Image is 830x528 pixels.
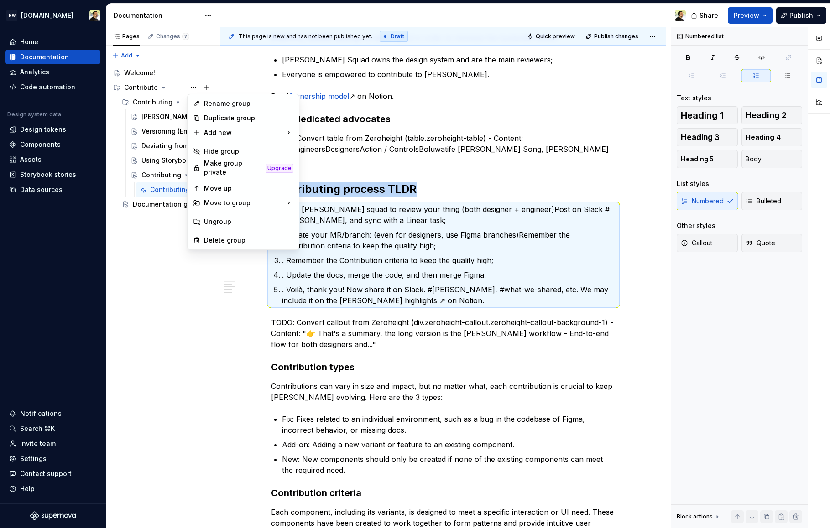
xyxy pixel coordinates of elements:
[204,114,293,123] div: Duplicate group
[204,99,293,108] div: Rename group
[204,217,293,226] div: Ungroup
[204,147,293,156] div: Hide group
[204,159,262,177] div: Make group private
[204,236,293,245] div: Delete group
[189,196,297,210] div: Move to group
[204,184,293,193] div: Move up
[266,164,293,173] div: Upgrade
[189,125,297,140] div: Add new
